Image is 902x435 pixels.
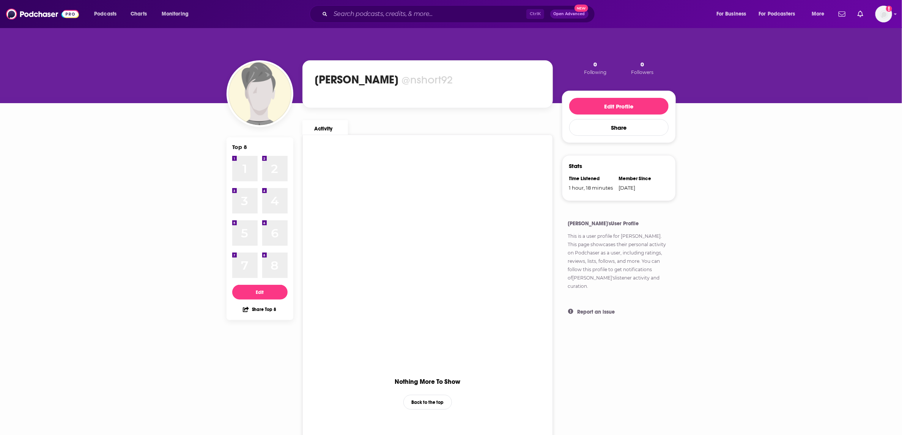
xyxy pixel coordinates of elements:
[619,185,664,191] div: [DATE]
[593,61,597,68] span: 0
[403,395,452,410] button: Back to the top
[569,176,614,182] div: Time Listened
[836,8,848,20] a: Show notifications dropdown
[619,176,664,182] div: Member Since
[855,8,866,20] a: Show notifications dropdown
[711,8,756,20] button: open menu
[568,220,670,227] h4: [PERSON_NAME]'s User Profile
[156,8,198,20] button: open menu
[569,119,669,136] button: Share
[94,9,116,19] span: Podcasts
[402,73,453,86] div: @nshort92
[641,61,644,68] span: 0
[582,60,609,75] button: 0Following
[89,8,126,20] button: open menu
[812,9,825,19] span: More
[629,60,656,75] button: 0Followers
[228,62,291,125] img: Natalie
[631,69,653,75] span: Followers
[331,8,526,20] input: Search podcasts, credits, & more...
[759,9,795,19] span: For Podcasters
[568,309,670,315] button: Report an issue
[754,8,806,20] button: open menu
[569,98,669,115] button: Edit Profile
[242,302,277,317] button: Share Top 8
[233,143,247,151] div: Top 8
[716,9,746,19] span: For Business
[395,378,460,386] div: Nothing More To Show
[6,7,79,21] img: Podchaser - Follow, Share and Rate Podcasts
[526,9,544,19] span: Ctrl K
[550,9,589,19] button: Open AdvancedNew
[131,9,147,19] span: Charts
[126,8,151,20] a: Charts
[315,73,399,86] h1: [PERSON_NAME]
[806,8,834,20] button: open menu
[317,5,602,23] div: Search podcasts, credits, & more...
[569,185,613,191] span: 1 hour, 18 minutes, 40 seconds
[875,6,892,22] img: User Profile
[875,6,892,22] button: Show profile menu
[575,5,588,12] span: New
[162,9,189,19] span: Monitoring
[621,233,661,239] a: [PERSON_NAME]
[875,6,892,22] span: Logged in as nshort92
[886,6,892,12] svg: Add a profile image
[302,120,348,135] a: Activity
[569,162,582,170] h3: Stats
[584,69,607,75] span: Following
[554,12,585,16] span: Open Advanced
[232,285,288,300] button: Edit
[568,232,670,291] p: This is a user profile for . This page showcases their personal activity on Podchaser as a user, ...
